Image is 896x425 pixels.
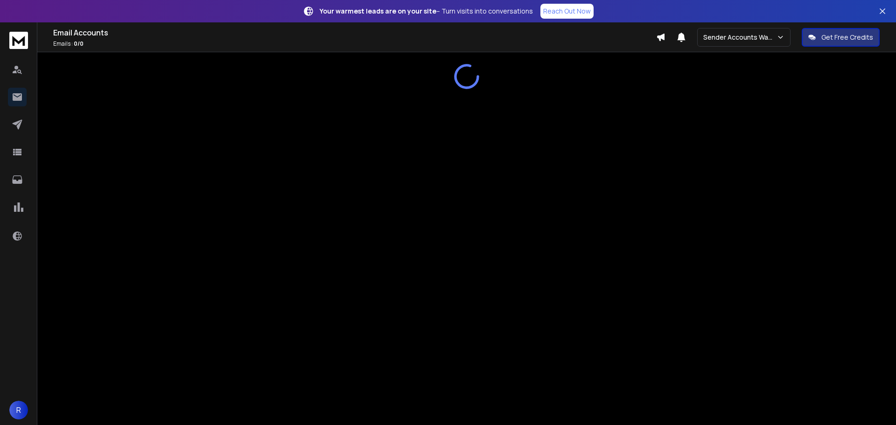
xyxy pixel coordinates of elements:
span: 0 / 0 [74,40,84,48]
p: Emails : [53,40,656,48]
p: Reach Out Now [543,7,591,16]
img: logo [9,32,28,49]
p: – Turn visits into conversations [320,7,533,16]
a: Reach Out Now [540,4,594,19]
strong: Your warmest leads are on your site [320,7,436,15]
button: R [9,401,28,419]
h1: Email Accounts [53,27,656,38]
p: Sender Accounts Warmup [703,33,777,42]
button: Get Free Credits [802,28,880,47]
p: Get Free Credits [821,33,873,42]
